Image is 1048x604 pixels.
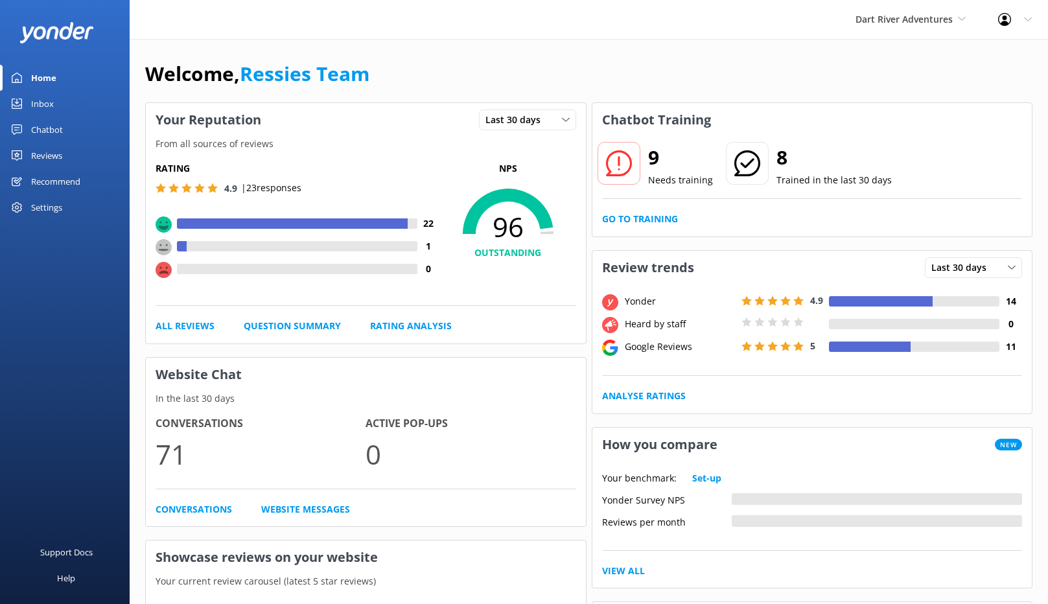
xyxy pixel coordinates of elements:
span: New [995,439,1022,450]
p: | 23 responses [241,181,301,195]
a: View All [602,564,645,578]
h4: Active Pop-ups [366,415,576,432]
img: yonder-white-logo.png [19,22,94,43]
p: Your benchmark: [602,471,677,485]
h3: Review trends [592,251,704,285]
span: 4.9 [810,294,823,307]
span: Last 30 days [931,261,994,275]
span: Dart River Adventures [856,13,953,25]
h4: 11 [999,340,1022,354]
p: Trained in the last 30 days [776,173,892,187]
div: Recommend [31,168,80,194]
a: Question Summary [244,319,341,333]
div: Reviews [31,143,62,168]
span: 5 [810,340,815,352]
div: Reviews per month [602,515,732,527]
h4: 0 [999,317,1022,331]
h4: Conversations [156,415,366,432]
h3: Showcase reviews on your website [146,540,586,574]
h5: Rating [156,161,440,176]
h3: Chatbot Training [592,103,721,137]
h3: Your Reputation [146,103,271,137]
h1: Welcome, [145,58,369,89]
div: Help [57,565,75,591]
a: Analyse Ratings [602,389,686,403]
a: Set-up [692,471,721,485]
span: 4.9 [224,182,237,194]
div: Home [31,65,56,91]
div: Chatbot [31,117,63,143]
p: Needs training [648,173,713,187]
a: Conversations [156,502,232,517]
h4: 1 [417,239,440,253]
h2: 9 [648,142,713,173]
h2: 8 [776,142,892,173]
span: Last 30 days [485,113,548,127]
h3: Website Chat [146,358,586,391]
a: Rating Analysis [370,319,452,333]
div: Support Docs [40,539,93,565]
h4: 22 [417,216,440,231]
p: 71 [156,432,366,476]
a: Go to Training [602,212,678,226]
div: Google Reviews [622,340,738,354]
div: Yonder Survey NPS [602,493,732,505]
p: NPS [440,161,576,176]
div: Heard by staff [622,317,738,331]
a: All Reviews [156,319,215,333]
p: Your current review carousel (latest 5 star reviews) [146,574,586,588]
div: Inbox [31,91,54,117]
a: Website Messages [261,502,350,517]
h3: How you compare [592,428,727,461]
div: Settings [31,194,62,220]
h4: OUTSTANDING [440,246,576,260]
h4: 0 [417,262,440,276]
a: Ressies Team [240,60,369,87]
p: From all sources of reviews [146,137,586,151]
span: 96 [440,211,576,243]
div: Yonder [622,294,738,308]
p: 0 [366,432,576,476]
h4: 14 [999,294,1022,308]
p: In the last 30 days [146,391,586,406]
